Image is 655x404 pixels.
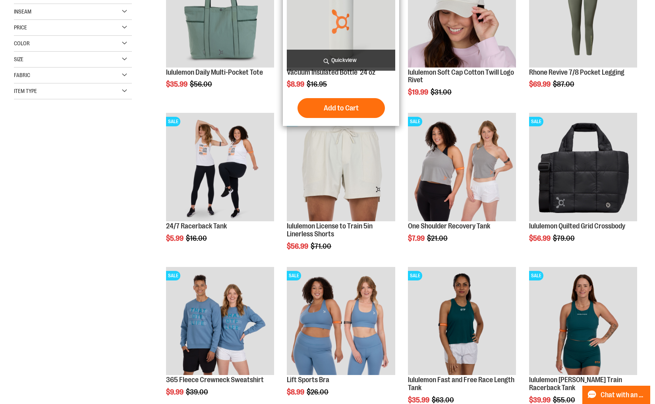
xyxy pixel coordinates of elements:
[553,234,576,242] span: $79.00
[529,113,637,221] img: lululemon Quilted Grid Crossbody
[582,386,651,404] button: Chat with an Expert
[408,88,429,96] span: $19.99
[601,391,645,399] span: Chat with an Expert
[427,234,449,242] span: $21.00
[553,396,576,404] span: $55.00
[287,267,395,376] a: Main of 2024 Covention Lift Sports BraSALE
[432,396,455,404] span: $63.00
[529,376,622,392] a: lululemon [PERSON_NAME] Train Racerback Tank
[287,113,395,221] img: lululemon License to Train 5in Linerless Shorts
[298,98,385,118] button: Add to Cart
[186,388,209,396] span: $39.00
[283,109,399,270] div: product
[166,68,263,76] a: lululemon Daily Multi-Pocket Tote
[408,113,516,221] img: Main view of One Shoulder Recovery Tank
[431,88,453,96] span: $31.00
[525,109,641,262] div: product
[287,113,395,222] a: lululemon License to Train 5in Linerless ShortsSALE
[529,267,637,376] a: lululemon Wunder Train Racerback TankSALE
[287,242,309,250] span: $56.99
[14,8,31,15] span: Inseam
[190,80,213,88] span: $56.00
[529,396,552,404] span: $39.99
[14,88,37,94] span: Item Type
[408,117,422,126] span: SALE
[324,104,359,112] span: Add to Cart
[186,234,208,242] span: $16.00
[166,271,180,280] span: SALE
[529,271,543,280] span: SALE
[166,113,274,221] img: 24/7 Racerback Tank
[529,68,624,76] a: Rhone Revive 7/8 Pocket Legging
[14,24,27,31] span: Price
[14,40,30,46] span: Color
[287,388,305,396] span: $8.99
[553,80,576,88] span: $87.00
[166,117,180,126] span: SALE
[408,396,431,404] span: $35.99
[166,376,264,384] a: 365 Fleece Crewneck Sweatshirt
[14,56,23,62] span: Size
[529,267,637,375] img: lululemon Wunder Train Racerback Tank
[166,388,185,396] span: $9.99
[311,242,332,250] span: $71.00
[166,234,185,242] span: $5.99
[408,267,516,375] img: Main view of 2024 August lululemon Fast and Free Race Length Tank
[307,388,330,396] span: $26.00
[166,80,189,88] span: $35.99
[287,222,373,238] a: lululemon License to Train 5in Linerless Shorts
[166,222,227,230] a: 24/7 Racerback Tank
[404,109,520,262] div: product
[408,222,490,230] a: One Shoulder Recovery Tank
[14,72,30,78] span: Fabric
[408,234,426,242] span: $7.99
[408,267,516,376] a: Main view of 2024 August lululemon Fast and Free Race Length TankSALE
[408,376,514,392] a: lululemon Fast and Free Race Length Tank
[287,267,395,375] img: Main of 2024 Covention Lift Sports Bra
[166,267,274,375] img: 365 Fleece Crewneck Sweatshirt
[529,80,552,88] span: $69.99
[408,113,516,222] a: Main view of One Shoulder Recovery TankSALE
[529,117,543,126] span: SALE
[529,234,552,242] span: $56.99
[307,80,328,88] span: $16.95
[529,113,637,222] a: lululemon Quilted Grid CrossbodySALE
[408,271,422,280] span: SALE
[408,68,514,84] a: lululemon Soft Cap Cotton Twill Logo Rivet
[287,68,375,76] a: Vacuum Insulated Bottle 24 oz
[287,271,301,280] span: SALE
[287,80,305,88] span: $8.99
[529,222,625,230] a: lululemon Quilted Grid Crossbody
[166,113,274,222] a: 24/7 Racerback TankSALE
[287,376,329,384] a: Lift Sports Bra
[287,50,395,71] a: Quickview
[166,267,274,376] a: 365 Fleece Crewneck SweatshirtSALE
[162,109,278,262] div: product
